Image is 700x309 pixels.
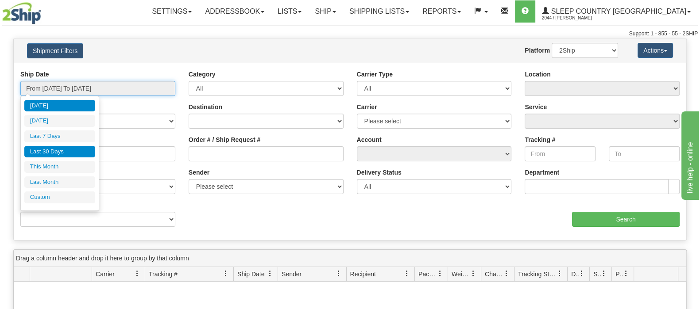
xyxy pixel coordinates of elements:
[619,266,634,281] a: Pickup Status filter column settings
[638,43,673,58] button: Actions
[680,109,699,199] iframe: chat widget
[24,130,95,142] li: Last 7 Days
[96,270,115,278] span: Carrier
[237,270,264,278] span: Ship Date
[282,270,302,278] span: Sender
[14,250,686,267] div: grid grouping header
[130,266,145,281] a: Carrier filter column settings
[552,266,567,281] a: Tracking Status filter column settings
[518,270,557,278] span: Tracking Status
[343,0,416,23] a: Shipping lists
[24,100,95,112] li: [DATE]
[596,266,611,281] a: Shipment Issues filter column settings
[542,14,608,23] span: 2044 / [PERSON_NAME]
[189,168,209,177] label: Sender
[357,70,393,79] label: Carrier Type
[433,266,448,281] a: Packages filter column settings
[271,0,308,23] a: Lists
[24,176,95,188] li: Last Month
[466,266,481,281] a: Weight filter column settings
[615,270,623,278] span: Pickup Status
[574,266,589,281] a: Delivery Status filter column settings
[357,168,402,177] label: Delivery Status
[357,135,382,144] label: Account
[7,5,82,16] div: live help - online
[149,270,178,278] span: Tracking #
[485,270,503,278] span: Charge
[2,30,698,38] div: Support: 1 - 855 - 55 - 2SHIP
[499,266,514,281] a: Charge filter column settings
[331,266,346,281] a: Sender filter column settings
[609,146,680,161] input: To
[418,270,437,278] span: Packages
[525,46,550,55] label: Platform
[263,266,278,281] a: Ship Date filter column settings
[27,43,83,58] button: Shipment Filters
[416,0,468,23] a: Reports
[593,270,601,278] span: Shipment Issues
[525,135,555,144] label: Tracking #
[24,115,95,127] li: [DATE]
[20,70,49,79] label: Ship Date
[24,146,95,158] li: Last 30 Days
[525,70,550,79] label: Location
[399,266,414,281] a: Recipient filter column settings
[218,266,233,281] a: Tracking # filter column settings
[145,0,198,23] a: Settings
[2,2,41,24] img: logo2044.jpg
[571,270,579,278] span: Delivery Status
[308,0,342,23] a: Ship
[535,0,697,23] a: Sleep Country [GEOGRAPHIC_DATA] 2044 / [PERSON_NAME]
[525,103,547,111] label: Service
[572,212,680,227] input: Search
[189,103,222,111] label: Destination
[525,168,559,177] label: Department
[357,103,377,111] label: Carrier
[24,191,95,203] li: Custom
[189,135,261,144] label: Order # / Ship Request #
[549,8,686,15] span: Sleep Country [GEOGRAPHIC_DATA]
[198,0,271,23] a: Addressbook
[525,146,596,161] input: From
[452,270,470,278] span: Weight
[350,270,376,278] span: Recipient
[189,70,216,79] label: Category
[24,161,95,173] li: This Month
